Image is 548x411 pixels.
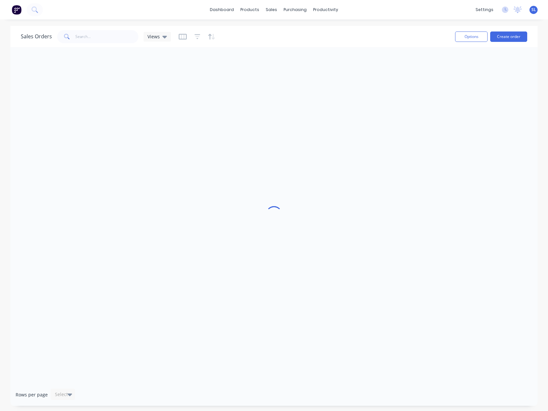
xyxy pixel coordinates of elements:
input: Search... [75,30,139,43]
div: productivity [310,5,341,15]
span: Views [147,33,160,40]
div: purchasing [280,5,310,15]
h1: Sales Orders [21,33,52,40]
span: Rows per page [16,392,48,398]
span: SL [531,7,536,13]
div: products [237,5,262,15]
img: Factory [12,5,21,15]
div: sales [262,5,280,15]
div: settings [472,5,497,15]
button: Create order [490,31,527,42]
button: Options [455,31,488,42]
div: Select... [55,391,72,398]
a: dashboard [207,5,237,15]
